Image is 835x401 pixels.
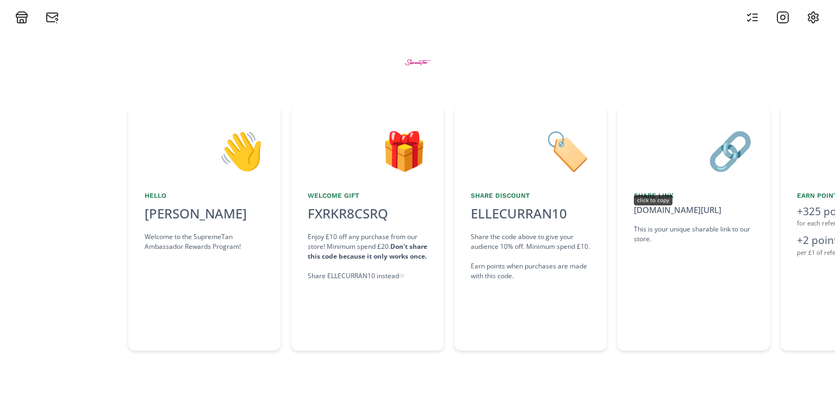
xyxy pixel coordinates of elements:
[471,122,590,178] div: 🏷️
[308,191,427,200] div: Welcome Gift
[471,232,590,281] div: Share the code above to give your audience 10% off. Minimum spend £10. Earn points when purchases...
[397,42,438,83] img: BtZWWMaMEGZe
[308,122,427,178] div: 🎁
[634,195,672,205] div: click to copy
[308,242,427,261] strong: Don't share this code because it only works once.
[634,224,753,244] div: This is your unique sharable link to our store.
[145,232,264,252] div: Welcome to the SupremeTan Ambassador Rewards Program!
[308,232,427,281] div: Enjoy £10 off any purchase from our store! Minimum spend £20. Share ELLECURRAN10 instead ☞
[471,204,567,223] div: ELLECURRAN10
[145,204,264,223] div: [PERSON_NAME]
[301,204,395,223] div: FXRKR8CSRQ
[471,191,590,200] div: Share Discount
[634,122,753,178] div: 🔗
[145,122,264,178] div: 👋
[634,191,753,200] div: Share Link
[145,191,264,200] div: Hello
[634,204,753,216] div: [DOMAIN_NAME][URL]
